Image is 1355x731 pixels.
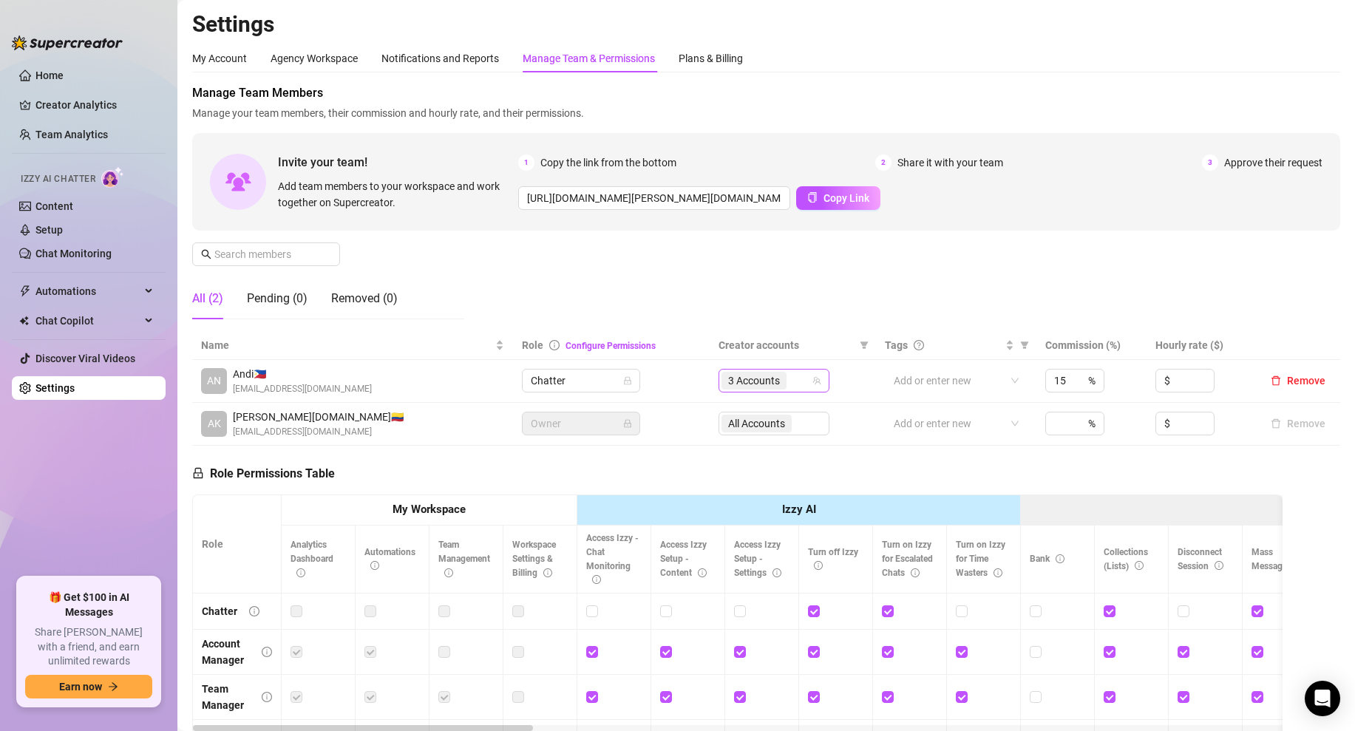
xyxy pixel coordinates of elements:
span: Access Izzy - Chat Monitoring [586,533,639,585]
span: 2 [875,154,892,171]
span: info-circle [1056,554,1064,563]
div: Account Manager [202,636,250,668]
span: [PERSON_NAME][DOMAIN_NAME] 🇨🇴 [233,409,404,425]
span: copy [807,192,818,203]
span: lock [623,419,632,428]
span: info-circle [249,606,259,616]
span: Turn off Izzy [808,547,858,571]
th: Role [193,495,282,594]
h5: Role Permissions Table [192,465,335,483]
span: Access Izzy Setup - Content [660,540,707,578]
div: All (2) [192,290,223,307]
button: Remove [1265,415,1331,432]
a: Creator Analytics [35,93,154,117]
div: Manage Team & Permissions [523,50,655,67]
span: info-circle [1135,561,1144,570]
div: Team Manager [202,681,250,713]
a: Discover Viral Videos [35,353,135,364]
span: info-circle [262,647,272,657]
button: Remove [1265,372,1331,390]
a: Team Analytics [35,129,108,140]
span: info-circle [994,568,1002,577]
span: Disconnect Session [1178,547,1223,571]
span: Share it with your team [897,154,1003,171]
span: search [201,249,211,259]
span: Turn on Izzy for Time Wasters [956,540,1005,578]
span: Manage Team Members [192,84,1340,102]
span: filter [1020,341,1029,350]
span: Collections (Lists) [1104,547,1148,571]
span: Bank [1030,554,1064,564]
span: Automations [35,279,140,303]
span: Access Izzy Setup - Settings [734,540,781,578]
span: 🎁 Get $100 in AI Messages [25,591,152,619]
span: Role [522,339,543,351]
th: Commission (%) [1036,331,1146,360]
div: Plans & Billing [679,50,743,67]
span: info-circle [444,568,453,577]
div: Removed (0) [331,290,398,307]
span: 3 [1202,154,1218,171]
span: Creator accounts [719,337,854,353]
div: Pending (0) [247,290,308,307]
span: Chatter [531,370,631,392]
strong: Izzy AI [782,503,816,516]
span: Team Management [438,540,490,578]
img: logo-BBDzfeDw.svg [12,35,123,50]
img: AI Chatter [101,166,124,188]
a: Chat Monitoring [35,248,112,259]
span: 3 Accounts [721,372,787,390]
span: lock [623,376,632,385]
input: Search members [214,246,319,262]
span: team [812,376,821,385]
span: Earn now [59,681,102,693]
span: info-circle [814,561,823,570]
span: info-circle [549,340,560,350]
span: lock [192,467,204,479]
div: Open Intercom Messenger [1305,681,1340,716]
span: info-circle [1215,561,1223,570]
span: info-circle [698,568,707,577]
span: filter [860,341,869,350]
span: Manage your team members, their commission and hourly rate, and their permissions. [192,105,1340,121]
h2: Settings [192,10,1340,38]
span: info-circle [262,692,272,702]
span: info-circle [772,568,781,577]
span: AN [207,373,221,389]
div: Notifications and Reports [381,50,499,67]
span: info-circle [911,568,920,577]
span: info-circle [296,568,305,577]
span: Workspace Settings & Billing [512,540,556,578]
span: info-circle [543,568,552,577]
span: Automations [364,547,415,571]
span: Mass Message [1252,547,1302,571]
span: [EMAIL_ADDRESS][DOMAIN_NAME] [233,382,372,396]
strong: My Workspace [393,503,466,516]
span: Approve their request [1224,154,1322,171]
span: Chat Copilot [35,309,140,333]
span: filter [857,334,872,356]
a: Settings [35,382,75,394]
div: My Account [192,50,247,67]
img: Chat Copilot [19,316,29,326]
span: delete [1271,375,1281,386]
span: Share [PERSON_NAME] with a friend, and earn unlimited rewards [25,625,152,669]
a: Setup [35,224,63,236]
th: Hourly rate ($) [1147,331,1256,360]
div: Agency Workspace [271,50,358,67]
span: Tags [885,337,908,353]
span: Add team members to your workspace and work together on Supercreator. [278,178,512,211]
span: AK [208,415,221,432]
div: Chatter [202,603,237,619]
span: [EMAIL_ADDRESS][DOMAIN_NAME] [233,425,404,439]
span: Andi 🇵🇭 [233,366,372,382]
span: Remove [1287,375,1325,387]
span: Turn on Izzy for Escalated Chats [882,540,933,578]
span: Owner [531,412,631,435]
a: Configure Permissions [566,341,656,351]
span: Izzy AI Chatter [21,172,95,186]
span: Copy Link [823,192,869,204]
span: arrow-right [108,681,118,692]
span: filter [1017,334,1032,356]
a: Home [35,69,64,81]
